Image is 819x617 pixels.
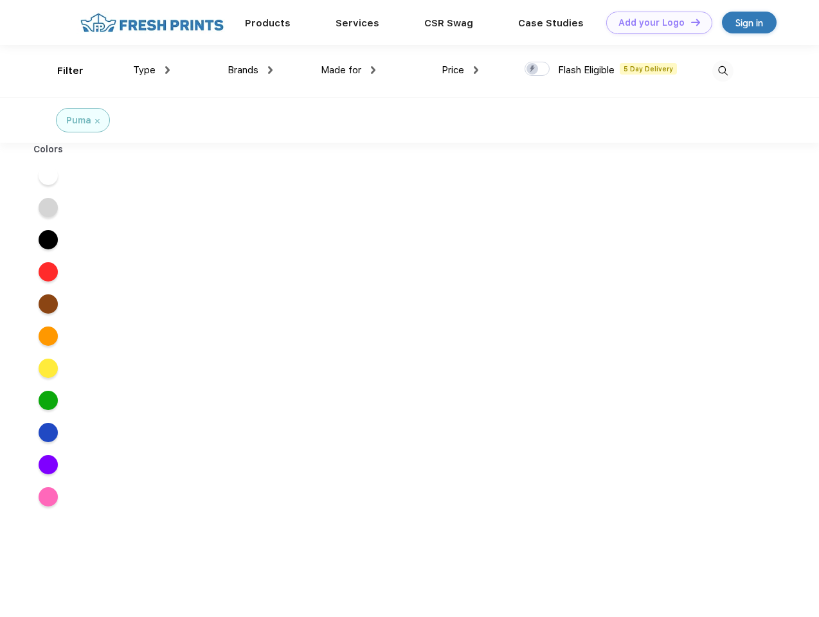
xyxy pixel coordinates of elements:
[66,114,91,127] div: Puma
[712,60,733,82] img: desktop_search.svg
[618,17,685,28] div: Add your Logo
[245,17,291,29] a: Products
[558,64,615,76] span: Flash Eligible
[336,17,379,29] a: Services
[95,119,100,123] img: filter_cancel.svg
[76,12,228,34] img: fo%20logo%202.webp
[735,15,763,30] div: Sign in
[24,143,73,156] div: Colors
[57,64,84,78] div: Filter
[691,19,700,26] img: DT
[371,66,375,74] img: dropdown.png
[722,12,777,33] a: Sign in
[133,64,156,76] span: Type
[424,17,473,29] a: CSR Swag
[620,63,677,75] span: 5 Day Delivery
[321,64,361,76] span: Made for
[165,66,170,74] img: dropdown.png
[442,64,464,76] span: Price
[228,64,258,76] span: Brands
[474,66,478,74] img: dropdown.png
[268,66,273,74] img: dropdown.png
